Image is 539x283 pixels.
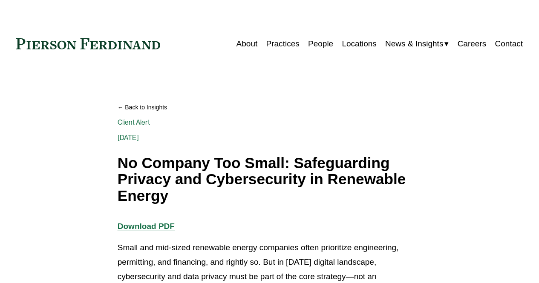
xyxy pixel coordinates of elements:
a: Practices [266,36,300,52]
span: News & Insights [385,37,443,51]
a: Back to Insights [118,100,421,114]
h1: No Company Too Small: Safeguarding Privacy and Cybersecurity in Renewable Energy [118,155,421,204]
a: folder dropdown [385,36,449,52]
a: Contact [495,36,523,52]
a: People [308,36,333,52]
a: About [236,36,258,52]
a: Careers [458,36,487,52]
a: Client Alert [118,118,150,126]
a: Locations [342,36,376,52]
a: Download PDF [118,222,175,231]
span: [DATE] [118,134,139,142]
